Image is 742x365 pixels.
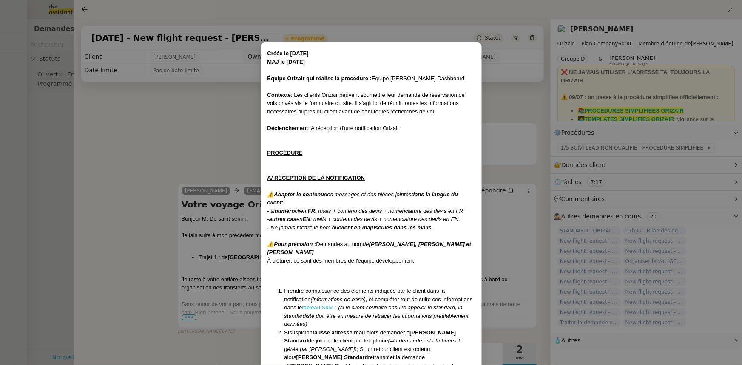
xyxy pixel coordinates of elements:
em: EN [303,216,310,222]
span: : Les clients Orizair peuvent soumettre leur demande de réservation de vols privés via le formula... [267,92,465,115]
div: À clôturer, ce sont des membres de l'équipe développement [267,257,475,265]
em: - si [267,208,275,214]
span: Équipe [PERSON_NAME] Dashboard [372,75,464,82]
em: (informations de base) [311,296,366,303]
strong: Déclenchement [267,125,308,131]
em: ⚠️ [267,191,274,198]
em: : mails + contenu des devis + nomenclature des devis en FR [315,208,463,214]
em: : mails + contenu des devis + nomenclature des devis en EN. [310,216,461,222]
em: [PERSON_NAME], [PERSON_NAME] et [PERSON_NAME] [267,241,472,256]
em: Pour précision : [274,241,316,247]
em: - Ne jamais mettre le nom du [267,224,338,231]
strong: Si [284,329,290,336]
em: (si le client souhaite ensuite appeler le standard, la standardiste doit être en mesure de retrac... [284,304,469,327]
li: , et compléter tout de suite ces informations dans le [284,287,475,328]
em: client [295,208,308,214]
div: Demandes au nom [267,240,475,257]
em: (=la demande est attribuée et gérée par [PERSON_NAME]) [284,337,461,352]
u: PROCÉDURE [267,150,303,156]
span: Prendre connaissance des éléments indiqués par le client dans la notification [284,288,445,303]
a: tableau Suivi : [302,304,337,311]
em: autres cas [269,216,296,222]
em: - [267,216,269,222]
span: : A réception d'une notification Orizair [308,125,399,131]
strong: Créée le [DATE] [267,50,309,57]
em: numéro [275,208,295,214]
em: client en majuscules dans les mails. [338,224,433,231]
em: FR [308,208,315,214]
strong: Contexte [267,92,291,98]
strong: [PERSON_NAME] Standard [296,354,368,360]
strong: fausse adresse mail, [313,329,367,336]
em: : [281,199,283,206]
em: en [296,216,302,222]
strong: Équipe Orizair qui réalise la procédure : [267,75,372,82]
em: des messages et des pièces jointes [324,191,411,198]
u: A/ RÉCEPTION DE LA NOTIFICATION [267,175,365,181]
em: de [363,241,369,247]
em: ⚠️ [267,241,274,247]
em: Adapter le contenu [274,191,324,198]
strong: MAJ le [DATE] [267,59,305,65]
